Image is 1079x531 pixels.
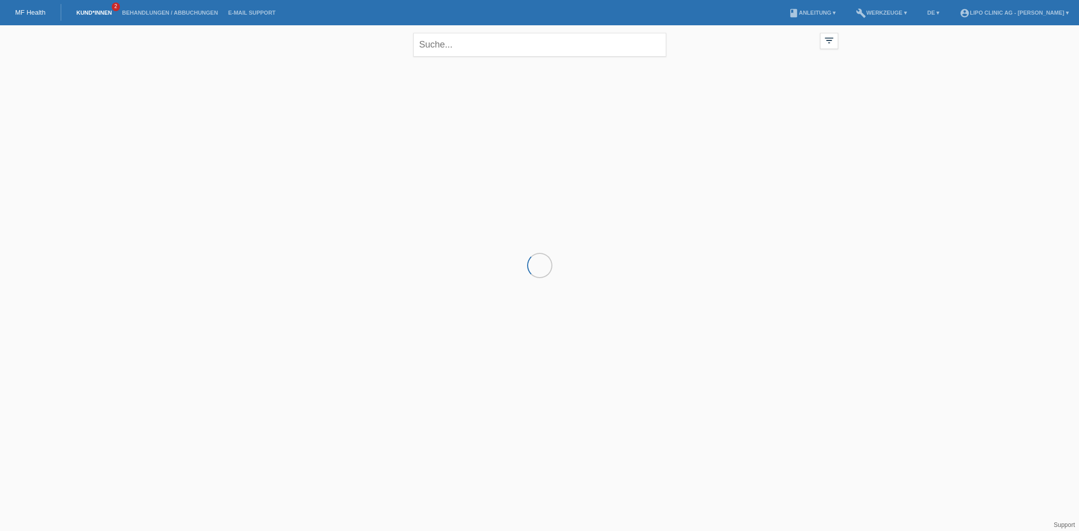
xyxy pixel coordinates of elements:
input: Suche... [413,33,666,57]
a: E-Mail Support [223,10,281,16]
a: Behandlungen / Abbuchungen [117,10,223,16]
a: bookAnleitung ▾ [784,10,841,16]
a: account_circleLIPO CLINIC AG - [PERSON_NAME] ▾ [955,10,1074,16]
i: build [856,8,866,18]
i: filter_list [824,35,835,46]
span: 2 [112,3,120,11]
a: MF Health [15,9,46,16]
a: buildWerkzeuge ▾ [851,10,912,16]
a: Support [1054,521,1075,528]
i: book [789,8,799,18]
a: DE ▾ [922,10,944,16]
a: Kund*innen [71,10,117,16]
i: account_circle [960,8,970,18]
